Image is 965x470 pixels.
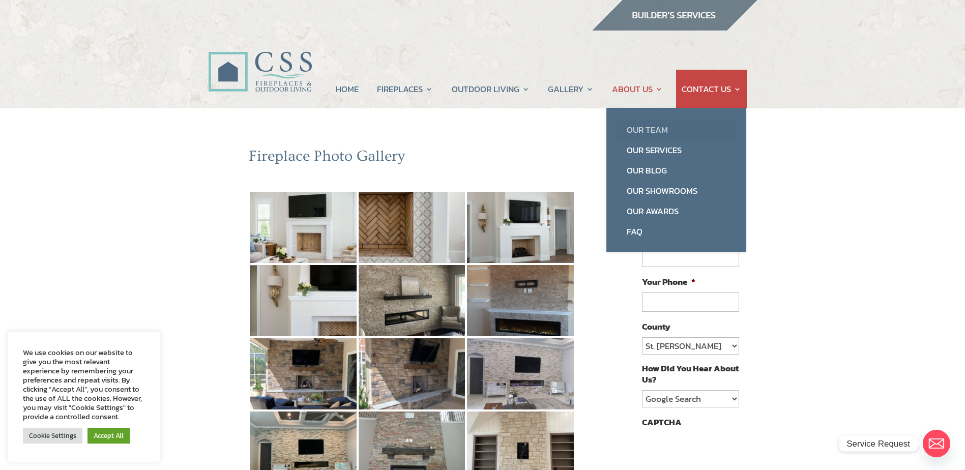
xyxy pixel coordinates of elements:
a: FAQ [617,221,736,242]
img: 9 [467,338,574,409]
img: 7 [250,338,357,409]
label: County [642,321,670,332]
a: builder services construction supply [592,21,757,34]
h2: Fireplace Photo Gallery [249,147,575,170]
img: 3 [467,192,574,263]
label: CAPTCHA [642,417,682,428]
label: How Did You Hear About Us? [642,363,739,385]
img: 1 [250,192,357,263]
a: ABOUT US [612,70,663,108]
a: Accept All [87,428,130,444]
label: Your Phone [642,276,695,287]
a: Email [923,430,950,457]
img: 5 [359,265,465,336]
a: Cookie Settings [23,428,82,444]
img: CSS Fireplaces & Outdoor Living (Formerly Construction Solutions & Supply)- Jacksonville Ormond B... [208,23,312,97]
a: Our Services [617,140,736,160]
a: HOME [336,70,359,108]
a: Our Blog [617,160,736,181]
a: Our Team [617,120,736,140]
a: Our Awards [617,201,736,221]
img: 2 [359,192,465,263]
a: GALLERY [548,70,594,108]
a: FIREPLACES [377,70,433,108]
a: OUTDOOR LIVING [452,70,530,108]
a: CONTACT US [682,70,741,108]
img: 6 [467,265,574,336]
img: 4 [250,265,357,336]
div: We use cookies on our website to give you the most relevant experience by remembering your prefer... [23,348,145,421]
img: 8 [359,338,465,409]
a: Our Showrooms [617,181,736,201]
